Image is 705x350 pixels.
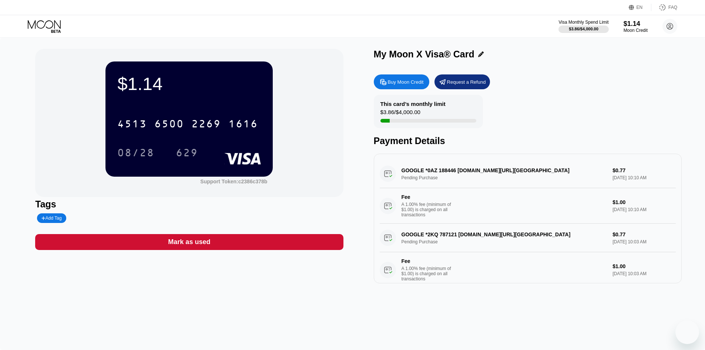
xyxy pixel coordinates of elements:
div: FeeA 1.00% fee (minimum of $1.00) is charged on all transactions$1.00[DATE] 10:03 AM [380,252,676,288]
div: EN [629,4,651,11]
iframe: Nút để khởi chạy cửa sổ nhắn tin [675,320,699,344]
div: 2269 [191,119,221,131]
div: FAQ [668,5,677,10]
div: Mark as used [168,238,210,246]
div: $1.00 [612,263,675,269]
div: A 1.00% fee (minimum of $1.00) is charged on all transactions [402,202,457,217]
div: Mark as used [35,234,343,250]
div: FeeA 1.00% fee (minimum of $1.00) is charged on all transactions$1.00[DATE] 10:10 AM [380,188,676,224]
div: Add Tag [37,213,66,223]
div: FAQ [651,4,677,11]
div: $1.14 [117,73,261,94]
div: $3.86 / $4,000.00 [380,109,420,119]
div: Buy Moon Credit [388,79,424,85]
div: Tags [35,199,343,210]
div: 08/28 [117,148,154,160]
div: Request a Refund [434,74,490,89]
div: Fee [402,258,453,264]
div: 4513 [117,119,147,131]
div: $1.00 [612,199,675,205]
div: 08/28 [112,143,160,162]
div: 629 [170,143,204,162]
div: Support Token: c2386c378b [200,179,267,184]
div: Buy Moon Credit [374,74,429,89]
div: 629 [176,148,198,160]
div: Fee [402,194,453,200]
div: 4513650022691616 [113,114,262,133]
div: $3.86 / $4,000.00 [569,27,598,31]
div: Add Tag [41,216,61,221]
div: 6500 [154,119,184,131]
div: Moon Credit [624,28,648,33]
div: 1616 [228,119,258,131]
div: $1.14 [624,20,648,28]
div: Support Token:c2386c378b [200,179,267,184]
div: Visa Monthly Spend Limit$3.86/$4,000.00 [558,20,608,33]
div: A 1.00% fee (minimum of $1.00) is charged on all transactions [402,266,457,281]
div: This card’s monthly limit [380,101,446,107]
div: $1.14Moon Credit [624,20,648,33]
div: EN [637,5,643,10]
div: My Moon X Visa® Card [374,49,474,60]
div: Request a Refund [447,79,486,85]
div: Payment Details [374,136,682,146]
div: Visa Monthly Spend Limit [558,20,608,25]
div: [DATE] 10:03 AM [612,271,675,276]
div: [DATE] 10:10 AM [612,207,675,212]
